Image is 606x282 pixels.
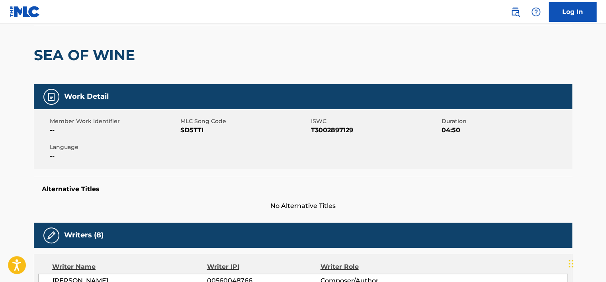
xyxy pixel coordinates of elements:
span: 04:50 [442,125,570,135]
img: Work Detail [47,92,56,102]
span: SD5TTI [180,125,309,135]
span: -- [50,151,178,161]
img: Writers [47,231,56,240]
h5: Work Detail [64,92,109,101]
a: Log In [549,2,596,22]
div: Help [528,4,544,20]
img: MLC Logo [10,6,40,18]
iframe: Chat Widget [566,244,606,282]
div: Writer IPI [207,262,321,272]
h5: Alternative Titles [42,185,564,193]
span: Language [50,143,178,151]
span: Member Work Identifier [50,117,178,125]
div: Writer Name [52,262,207,272]
span: No Alternative Titles [34,201,572,211]
div: Writer Role [320,262,423,272]
h2: SEA OF WINE [34,46,139,64]
a: Public Search [507,4,523,20]
span: -- [50,125,178,135]
img: help [531,7,541,17]
span: Duration [442,117,570,125]
span: T3002897129 [311,125,440,135]
div: Drag [569,252,573,276]
h5: Writers (8) [64,231,104,240]
span: MLC Song Code [180,117,309,125]
span: ISWC [311,117,440,125]
img: search [510,7,520,17]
